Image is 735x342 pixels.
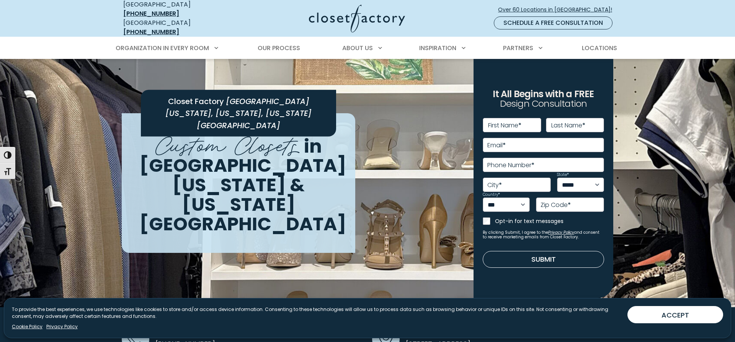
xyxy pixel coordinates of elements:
[488,122,521,129] label: First Name
[123,9,179,18] a: [PHONE_NUMBER]
[487,162,534,168] label: Phone Number
[487,182,502,188] label: City
[155,125,300,160] span: Custom Closets
[498,3,619,16] a: Over 60 Locations in [GEOGRAPHIC_DATA]!
[494,16,612,29] a: Schedule a Free Consultation
[483,251,604,268] button: Submit
[500,98,587,110] span: Design Consultation
[551,122,585,129] label: Last Name
[483,230,604,239] small: By clicking Submit, I agree to the and consent to receive marketing emails from Closet Factory.
[495,217,604,225] label: Opt-in for text messages
[548,230,574,235] a: Privacy Policy
[541,202,571,208] label: Zip Code
[116,44,209,52] span: Organization in Every Room
[557,173,569,177] label: State
[503,44,533,52] span: Partners
[419,44,456,52] span: Inspiration
[342,44,373,52] span: About Us
[168,96,224,107] span: Closet Factory
[110,37,625,59] nav: Primary Menu
[123,28,179,36] a: [PHONE_NUMBER]
[582,44,617,52] span: Locations
[165,96,312,131] span: [GEOGRAPHIC_DATA][US_STATE], [US_STATE], [US_STATE][GEOGRAPHIC_DATA]
[493,88,594,100] span: It All Begins with a FREE
[258,44,300,52] span: Our Process
[498,6,618,14] span: Over 60 Locations in [GEOGRAPHIC_DATA]!
[12,323,42,330] a: Cookie Policy
[487,142,506,148] label: Email
[46,323,78,330] a: Privacy Policy
[12,306,621,320] p: To provide the best experiences, we use technologies like cookies to store and/or access device i...
[123,18,234,37] div: [GEOGRAPHIC_DATA]
[627,306,723,323] button: ACCEPT
[483,193,500,197] label: Country
[309,5,405,33] img: Closet Factory Logo
[139,133,346,236] span: in [GEOGRAPHIC_DATA][US_STATE] & [US_STATE][GEOGRAPHIC_DATA]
